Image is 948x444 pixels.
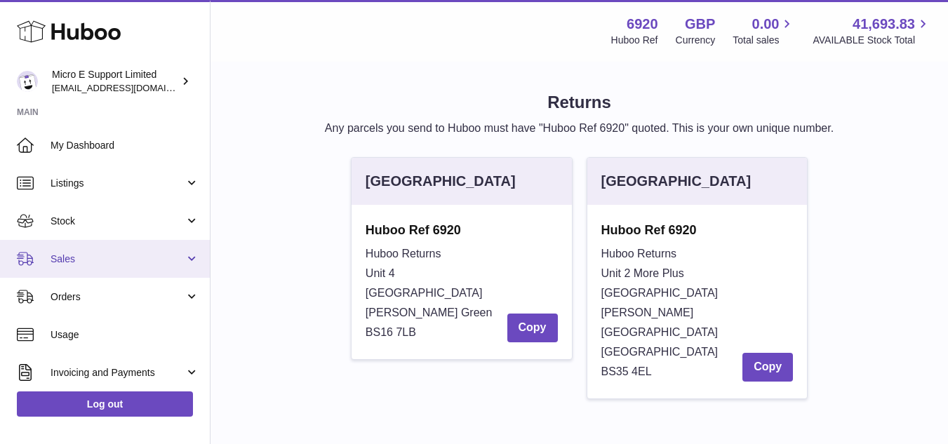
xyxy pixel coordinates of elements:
[601,248,677,260] span: Huboo Returns
[51,177,185,190] span: Listings
[233,91,926,114] h1: Returns
[51,215,185,228] span: Stock
[601,346,719,358] span: [GEOGRAPHIC_DATA]
[366,248,441,260] span: Huboo Returns
[51,366,185,379] span: Invoicing and Payments
[366,172,516,191] div: [GEOGRAPHIC_DATA]
[52,82,206,93] span: [EMAIL_ADDRESS][DOMAIN_NAME]
[733,34,795,47] span: Total sales
[752,15,780,34] span: 0.00
[366,287,483,299] span: [GEOGRAPHIC_DATA]
[17,391,193,417] a: Log out
[233,121,926,136] p: Any parcels you send to Huboo must have "Huboo Ref 6920" quoted. This is your own unique number.
[366,307,493,318] span: [PERSON_NAME] Green
[813,15,931,47] a: 41,693.83 AVAILABLE Stock Total
[611,34,658,47] div: Huboo Ref
[601,307,719,338] span: [PERSON_NAME][GEOGRAPHIC_DATA]
[601,365,652,377] span: BS35 4EL
[601,267,719,299] span: Unit 2 More Plus [GEOGRAPHIC_DATA]
[51,328,199,342] span: Usage
[366,326,416,338] span: BS16 7LB
[685,15,715,34] strong: GBP
[366,222,558,238] strong: Huboo Ref 6920
[813,34,931,47] span: AVAILABLE Stock Total
[507,314,558,342] button: Copy
[51,139,199,152] span: My Dashboard
[733,15,795,47] a: 0.00 Total sales
[676,34,716,47] div: Currency
[51,253,185,266] span: Sales
[627,15,658,34] strong: 6920
[366,267,395,279] span: Unit 4
[742,353,793,382] button: Copy
[17,71,38,92] img: contact@micropcsupport.com
[51,290,185,304] span: Orders
[601,222,794,238] strong: Huboo Ref 6920
[601,172,752,191] div: [GEOGRAPHIC_DATA]
[52,68,178,95] div: Micro E Support Limited
[853,15,915,34] span: 41,693.83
